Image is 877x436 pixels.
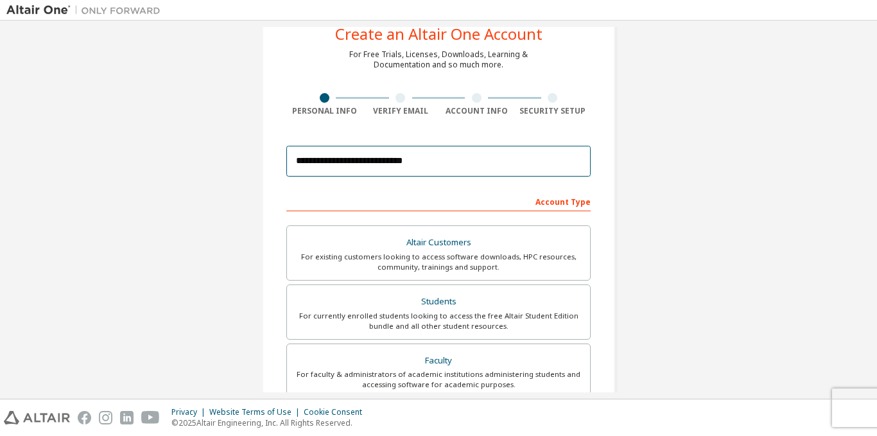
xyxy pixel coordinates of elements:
div: Security Setup [515,106,591,116]
div: Personal Info [286,106,363,116]
div: Faculty [295,352,582,370]
div: Verify Email [363,106,439,116]
div: Website Terms of Use [209,407,304,417]
img: youtube.svg [141,411,160,424]
div: For Free Trials, Licenses, Downloads, Learning & Documentation and so much more. [349,49,528,70]
div: Privacy [171,407,209,417]
div: Account Type [286,191,591,211]
img: Altair One [6,4,167,17]
div: Account Info [438,106,515,116]
div: Students [295,293,582,311]
img: facebook.svg [78,411,91,424]
div: For faculty & administrators of academic institutions administering students and accessing softwa... [295,369,582,390]
div: For existing customers looking to access software downloads, HPC resources, community, trainings ... [295,252,582,272]
img: linkedin.svg [120,411,134,424]
div: Cookie Consent [304,407,370,417]
img: instagram.svg [99,411,112,424]
div: Altair Customers [295,234,582,252]
p: © 2025 Altair Engineering, Inc. All Rights Reserved. [171,417,370,428]
div: Create an Altair One Account [335,26,543,42]
div: For currently enrolled students looking to access the free Altair Student Edition bundle and all ... [295,311,582,331]
img: altair_logo.svg [4,411,70,424]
